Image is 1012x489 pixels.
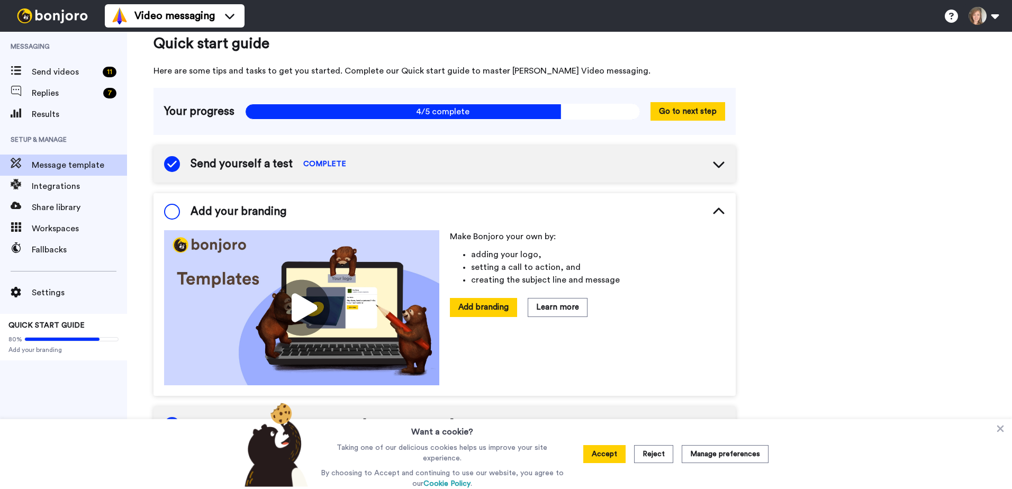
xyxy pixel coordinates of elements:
[32,286,127,299] span: Settings
[8,335,22,343] span: 80%
[318,468,566,489] p: By choosing to Accept and continuing to use our website, you agree to our .
[303,159,346,169] span: COMPLETE
[528,298,588,316] button: Learn more
[32,180,127,193] span: Integrations
[164,230,439,385] img: cf57bf495e0a773dba654a4906436a82.jpg
[134,8,215,23] span: Video messaging
[32,108,127,121] span: Results
[103,67,116,77] div: 11
[103,88,116,98] div: 7
[318,442,566,464] p: Taking one of our delicious cookies helps us improve your site experience.
[153,65,736,77] span: Here are some tips and tasks to get you started. Complete our Quick start guide to master [PERSON...
[32,222,127,235] span: Workspaces
[111,7,128,24] img: vm-color.svg
[650,102,725,121] button: Go to next step
[32,87,99,99] span: Replies
[8,322,85,329] span: QUICK START GUIDE
[8,346,119,354] span: Add your branding
[153,33,736,54] span: Quick start guide
[164,104,234,120] span: Your progress
[450,298,517,316] button: Add branding
[471,261,725,274] li: setting a call to action, and
[32,159,127,171] span: Message template
[583,445,626,463] button: Accept
[191,156,293,172] span: Send yourself a test
[411,419,473,438] h3: Want a cookie?
[191,417,568,433] span: Improve deliverability by sending [PERSON_NAME]’s from your own email
[471,274,725,286] li: creating the subject line and message
[13,8,92,23] img: bj-logo-header-white.svg
[471,248,725,261] li: adding your logo,
[245,104,640,120] span: 4/5 complete
[423,480,471,487] a: Cookie Policy
[682,445,769,463] button: Manage preferences
[32,243,127,256] span: Fallbacks
[450,230,725,243] p: Make Bonjoro your own by:
[235,402,313,487] img: bear-with-cookie.png
[634,445,673,463] button: Reject
[32,66,98,78] span: Send videos
[32,201,127,214] span: Share library
[191,204,286,220] span: Add your branding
